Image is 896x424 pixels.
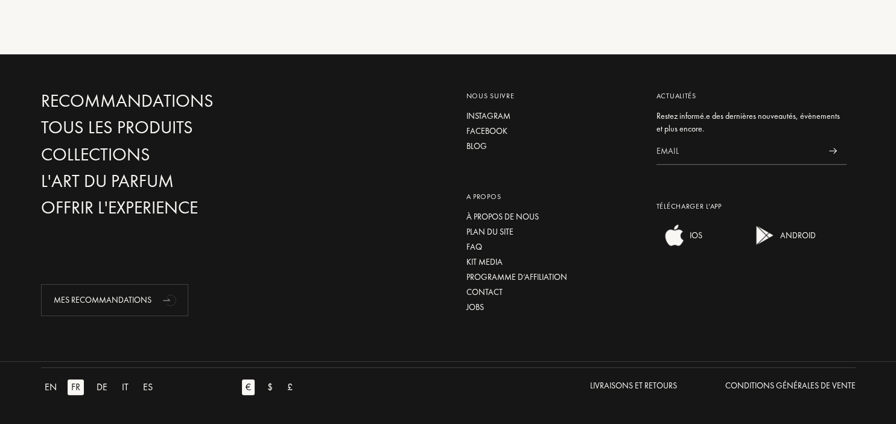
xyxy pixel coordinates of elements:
[656,201,847,212] div: Télécharger L’app
[777,223,816,247] div: ANDROID
[41,284,188,316] div: Mes Recommandations
[725,379,856,392] div: Conditions Générales de Vente
[41,379,68,395] a: EN
[41,90,300,112] a: Recommandations
[93,379,118,395] a: DE
[118,379,139,395] a: IT
[159,288,183,312] div: animation
[41,171,300,192] a: L'Art du Parfum
[93,379,111,395] div: DE
[753,223,777,247] img: android app
[725,379,856,395] a: Conditions Générales de Vente
[41,117,300,138] a: Tous les produits
[466,140,638,153] a: Blog
[242,379,255,395] div: €
[68,379,93,395] a: FR
[466,226,638,238] a: Plan du site
[264,379,284,395] a: $
[284,379,303,395] a: £
[139,379,164,395] a: ES
[242,379,264,395] a: €
[68,379,84,395] div: FR
[466,210,638,223] a: À propos de nous
[466,271,638,283] a: Programme d’affiliation
[590,379,677,392] div: Livraisons et Retours
[656,90,847,101] div: Actualités
[466,191,638,202] div: A propos
[466,256,638,268] a: Kit media
[829,148,837,154] img: news_send.svg
[656,239,702,250] a: ios appIOS
[466,110,638,122] a: Instagram
[590,379,677,395] a: Livraisons et Retours
[466,301,638,314] a: Jobs
[284,379,296,395] div: £
[687,223,702,247] div: IOS
[139,379,156,395] div: ES
[118,379,132,395] div: IT
[662,223,687,247] img: ios app
[264,379,276,395] div: $
[466,125,638,138] a: Facebook
[41,379,60,395] div: EN
[656,138,819,165] input: Email
[747,239,816,250] a: android appANDROID
[41,197,300,218] a: Offrir l'experience
[656,110,847,135] div: Restez informé.e des dernières nouveautés, évènements et plus encore.
[466,241,638,253] a: FAQ
[41,144,300,165] a: Collections
[466,286,638,299] a: Contact
[466,90,638,101] div: Nous suivre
